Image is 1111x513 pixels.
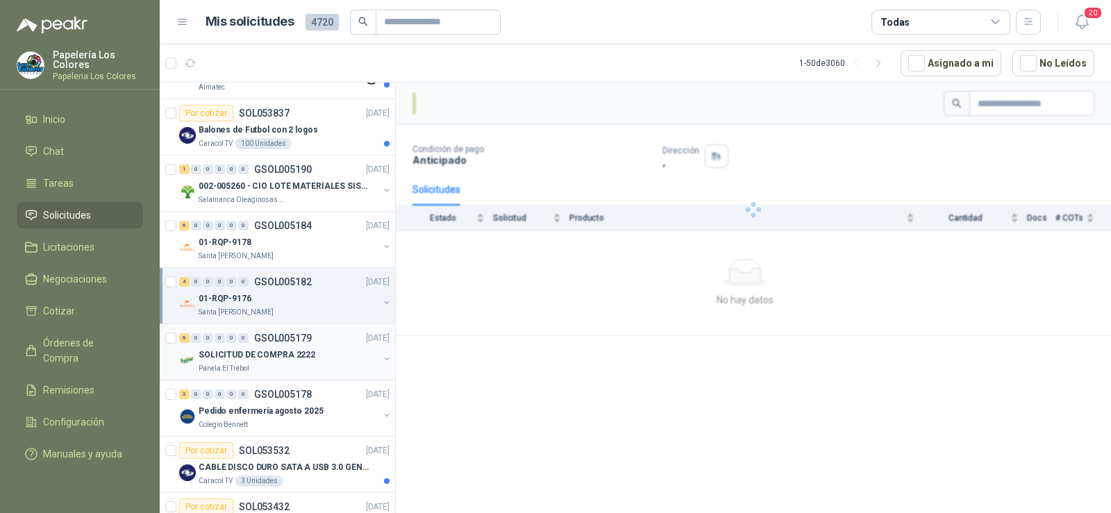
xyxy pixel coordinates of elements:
p: Santa [PERSON_NAME] [199,307,274,318]
p: [DATE] [366,332,390,345]
img: Company Logo [179,239,196,256]
p: Caracol TV [199,138,233,149]
p: Almatec [199,82,225,93]
div: 0 [215,389,225,399]
div: 0 [226,165,237,174]
button: No Leídos [1012,50,1094,76]
a: Configuración [17,409,143,435]
a: Cotizar [17,298,143,324]
a: Tareas [17,170,143,196]
p: Salamanca Oleaginosas SAS [199,194,286,205]
div: Todas [880,15,910,30]
p: 01-RQP-9178 [199,236,251,249]
a: Negociaciones [17,266,143,292]
div: 0 [191,277,201,287]
a: Inicio [17,106,143,133]
div: 0 [238,277,249,287]
div: Por cotizar [179,442,233,459]
span: Configuración [43,414,104,430]
span: Solicitudes [43,208,91,223]
a: Manuales y ayuda [17,441,143,467]
a: 1 0 0 0 0 0 GSOL005190[DATE] Company Logo002-005260 - CIO LOTE MATERIALES SISTEMA HIDRAULICSalama... [179,161,392,205]
p: [DATE] [366,107,390,120]
p: Papeleria Los Colores [53,72,143,81]
p: 002-005260 - CIO LOTE MATERIALES SISTEMA HIDRAULIC [199,180,371,193]
p: GSOL005182 [254,277,312,287]
p: Colegio Bennett [199,419,248,430]
p: [DATE] [366,219,390,233]
img: Company Logo [179,464,196,481]
span: Manuales y ayuda [43,446,122,462]
span: Licitaciones [43,239,94,255]
img: Company Logo [17,52,44,78]
div: 0 [191,221,201,230]
p: CABLE DISCO DURO SATA A USB 3.0 GENERICO [199,461,371,474]
img: Company Logo [179,296,196,312]
span: Chat [43,144,64,159]
button: 20 [1069,10,1094,35]
div: 6 [179,333,190,343]
h1: Mis solicitudes [206,12,294,32]
a: Por cotizarSOL053532[DATE] Company LogoCABLE DISCO DURO SATA A USB 3.0 GENERICOCaracol TV3 Unidades [160,437,395,493]
span: Tareas [43,176,74,191]
a: 3 0 0 0 0 0 GSOL005178[DATE] Company LogoPedido enfermería agosto 2025Colegio Bennett [179,386,392,430]
div: 0 [215,165,225,174]
div: 1 - 50 de 3060 [799,52,889,74]
div: 0 [203,221,213,230]
span: Órdenes de Compra [43,335,130,366]
div: 0 [191,389,201,399]
button: Asignado a mi [901,50,1001,76]
span: 20 [1083,6,1103,19]
a: Por cotizarSOL053837[DATE] Company LogoBalones de Futbol con 2 logosCaracol TV100 Unidades [160,99,395,155]
p: [DATE] [366,388,390,401]
p: GSOL005184 [254,221,312,230]
p: SOL053432 [239,502,290,512]
span: Negociaciones [43,271,107,287]
div: 0 [238,221,249,230]
div: 0 [203,165,213,174]
span: Inicio [43,112,65,127]
p: [DATE] [366,163,390,176]
span: search [358,17,368,26]
div: 0 [191,333,201,343]
a: Órdenes de Compra [17,330,143,371]
div: 100 Unidades [235,138,292,149]
img: Company Logo [179,352,196,369]
p: Panela El Trébol [199,363,249,374]
a: 6 0 0 0 0 0 GSOL005179[DATE] Company LogoSOLICITUD DE COMPRA 2222Panela El Trébol [179,330,392,374]
div: 0 [203,277,213,287]
div: 0 [203,389,213,399]
p: GSOL005178 [254,389,312,399]
div: 3 Unidades [235,476,283,487]
div: 0 [226,221,237,230]
a: 6 0 0 0 0 0 GSOL005184[DATE] Company Logo01-RQP-9178Santa [PERSON_NAME] [179,217,392,262]
p: GSOL005190 [254,165,312,174]
p: Papelería Los Colores [53,50,143,69]
div: 0 [215,333,225,343]
div: Por cotizar [179,105,233,121]
p: Balones de Futbol con 2 logos [199,124,318,137]
p: SOL053532 [239,446,290,455]
div: 0 [203,333,213,343]
div: 4 [179,277,190,287]
a: Solicitudes [17,202,143,228]
p: SOLICITUD DE COMPRA 2222 [199,348,315,362]
div: 1 [179,165,190,174]
a: Licitaciones [17,234,143,260]
div: 0 [226,333,237,343]
p: Santa [PERSON_NAME] [199,251,274,262]
div: 0 [226,277,237,287]
span: Cotizar [43,303,75,319]
span: 4720 [306,14,339,31]
div: 6 [179,221,190,230]
div: 0 [238,165,249,174]
p: [DATE] [366,276,390,289]
div: 0 [226,389,237,399]
img: Company Logo [179,408,196,425]
div: 0 [215,277,225,287]
a: Chat [17,138,143,165]
p: GSOL005179 [254,333,312,343]
div: 0 [191,165,201,174]
img: Company Logo [179,127,196,144]
p: Caracol TV [199,476,233,487]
